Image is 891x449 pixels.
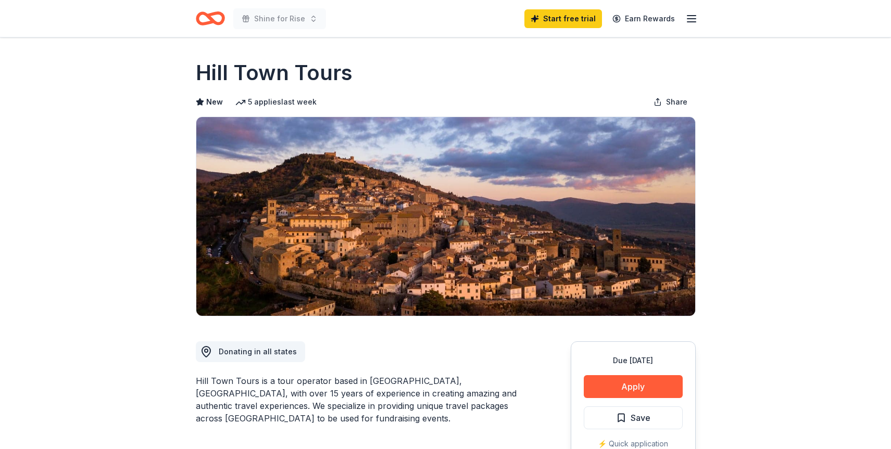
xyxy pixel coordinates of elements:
a: Start free trial [524,9,602,28]
div: Hill Town Tours is a tour operator based in [GEOGRAPHIC_DATA], [GEOGRAPHIC_DATA], with over 15 ye... [196,375,521,425]
h1: Hill Town Tours [196,58,353,87]
button: Share [645,92,696,112]
div: 5 applies last week [235,96,317,108]
span: Shine for Rise [254,12,305,25]
button: Save [584,406,683,429]
div: Due [DATE] [584,354,683,367]
button: Apply [584,375,683,398]
span: New [206,96,223,108]
button: Shine for Rise [233,8,326,29]
a: Earn Rewards [606,9,681,28]
span: Save [631,411,650,425]
span: Donating in all states [219,347,297,356]
span: Share [666,96,687,108]
img: Image for Hill Town Tours [196,117,695,316]
a: Home [196,6,225,31]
